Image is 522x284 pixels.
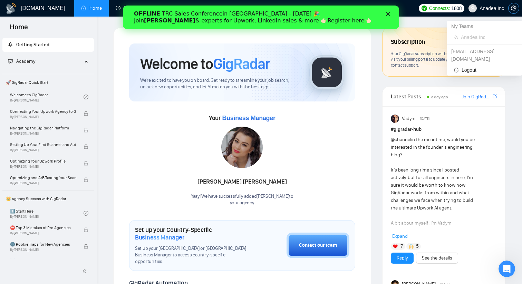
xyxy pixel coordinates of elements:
span: We're excited to have you on board. Get ready to streamline your job search, unlock new opportuni... [140,77,299,90]
span: By [PERSON_NAME] [10,165,76,169]
span: Latest Posts from the GigRadar Community [391,92,425,101]
span: ☠️ Fatal Traps for Solo Freelancers [10,257,76,264]
span: 5 [416,243,419,250]
span: By [PERSON_NAME] [10,131,76,136]
div: il@anadeainc.com [447,46,522,65]
span: Subscription [391,36,425,48]
span: lock [84,161,88,166]
button: Reply [391,253,414,264]
div: [PERSON_NAME] [PERSON_NAME] [191,176,293,188]
span: [DATE] [420,116,429,122]
h1: Welcome to [140,55,270,73]
span: By [PERSON_NAME] [10,148,76,152]
span: lock [84,144,88,149]
div: Yaay! We have successfully added [PERSON_NAME] to [191,193,293,206]
a: Join GigRadar Slack Community [462,93,491,101]
span: check-circle [84,211,88,216]
h1: Set up your Country-Specific [135,226,252,241]
span: Academy [8,58,35,64]
span: Logout [454,66,515,74]
span: logout [454,68,459,72]
p: your agency . [191,200,293,206]
span: lock [84,128,88,133]
img: upwork-logo.png [422,6,427,11]
span: Optimizing Your Upwork Profile [10,158,76,165]
iframe: Intercom live chat банер [123,6,399,29]
li: Getting Started [2,38,94,52]
span: Navigating the GigRadar Platform [10,125,76,131]
a: homeHome [81,5,102,11]
span: check-circle [84,95,88,99]
span: ⛔ Top 3 Mistakes of Pro Agencies [10,224,76,231]
button: See the details [416,253,458,264]
span: 7 [400,243,403,250]
img: Vadym [391,115,399,123]
a: Reply [397,254,408,262]
span: Setting Up Your First Scanner and Auto-Bidder [10,141,76,148]
span: lock [84,244,88,249]
div: Закрити [263,6,270,10]
img: 🙌 [409,244,414,249]
span: Connecting Your Upwork Agency to GigRadar [10,108,76,115]
img: gigradar-logo.png [310,55,344,90]
span: lock [84,177,88,182]
span: export [493,94,497,99]
span: lock [84,227,88,232]
a: Register here [205,12,242,18]
span: rocket [8,42,13,47]
div: My Teams [447,21,522,32]
span: 🚀 GigRadar Quick Start [3,76,93,89]
span: By [PERSON_NAME] [10,181,76,185]
span: Set up your [GEOGRAPHIC_DATA] or [GEOGRAPHIC_DATA] Business Manager to access country-specific op... [135,245,252,265]
span: user [470,6,475,11]
a: setting [508,6,519,11]
a: Welcome to GigRadarBy[PERSON_NAME] [10,89,84,105]
a: See the details [422,254,452,262]
span: GigRadar [213,55,270,73]
span: Connects: [429,4,450,12]
h1: # gigradar-hub [391,126,497,133]
span: lock [84,111,88,116]
a: searchScanner [161,5,186,11]
span: 1808 [451,4,462,12]
span: fund-projection-screen [8,59,13,63]
span: double-left [82,268,89,275]
span: Anadea Inc [461,33,515,41]
span: Optimizing and A/B Testing Your Scanner for Better Results [10,174,76,181]
img: 1687292573241-91.jpg [221,127,263,168]
span: Expand [392,233,408,239]
span: Your GigRadar subscription will be canceled Please visit your billing portal to update your billi... [391,51,493,68]
a: export [493,93,497,100]
span: a day ago [431,95,448,99]
span: Your [209,114,275,122]
button: Contact our team [287,233,349,258]
span: By [PERSON_NAME] [10,231,76,235]
span: Vadym [402,115,416,123]
span: team [454,35,458,39]
a: 1️⃣ Start HereBy[PERSON_NAME] [10,206,84,221]
span: 🌚 Rookie Traps for New Agencies [10,241,76,248]
span: Academy [16,58,35,64]
span: @channel [391,137,411,143]
span: 👑 Agency Success with GigRadar [3,192,93,206]
span: Business Manager [135,234,184,241]
a: dashboardDashboard [116,5,147,11]
span: Home [4,22,33,37]
span: By [PERSON_NAME] [10,115,76,119]
span: By [PERSON_NAME] [10,248,76,252]
img: logo [6,3,17,14]
span: Business Manager [222,115,275,121]
button: setting [508,3,519,14]
span: setting [509,6,519,11]
span: Getting Started [16,42,49,48]
img: ❤️ [393,244,398,249]
iframe: Intercom live chat [499,261,515,277]
div: Contact our team [299,242,337,249]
